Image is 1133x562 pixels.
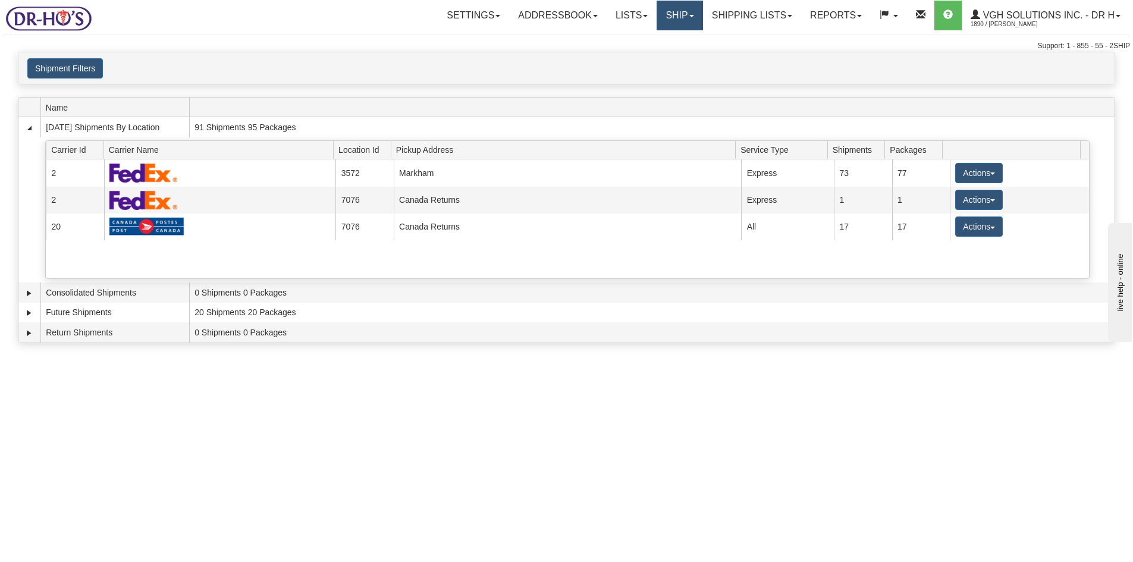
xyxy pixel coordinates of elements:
span: VGH Solutions Inc. - Dr H [980,10,1115,20]
td: 7076 [335,187,393,214]
td: 20 Shipments 20 Packages [189,303,1115,323]
a: VGH Solutions Inc. - Dr H 1890 / [PERSON_NAME] [962,1,1129,30]
td: 91 Shipments 95 Packages [189,117,1115,137]
span: Name [46,98,189,117]
img: FedEx Express® [109,190,178,210]
a: Settings [438,1,509,30]
td: 3572 [335,159,393,186]
td: 0 Shipments 0 Packages [189,282,1115,303]
td: Consolidated Shipments [40,282,189,303]
button: Shipment Filters [27,58,103,79]
td: 20 [46,214,103,240]
span: Pickup Address [396,140,736,159]
a: Reports [801,1,871,30]
td: 2 [46,159,103,186]
td: Canada Returns [394,214,742,240]
td: 7076 [335,214,393,240]
td: 77 [892,159,950,186]
td: 2 [46,187,103,214]
span: Service Type [740,140,827,159]
td: Express [741,159,834,186]
div: live help - online [9,10,110,19]
span: Carrier Name [109,140,334,159]
td: 73 [834,159,892,186]
td: 17 [892,214,950,240]
span: Carrier Id [51,140,103,159]
a: Addressbook [509,1,607,30]
button: Actions [955,190,1003,210]
a: Expand [23,287,35,299]
a: Expand [23,307,35,319]
span: Location Id [338,140,391,159]
td: Canada Returns [394,187,742,214]
span: Shipments [833,140,885,159]
a: Shipping lists [703,1,801,30]
img: Canada Post [109,217,184,236]
td: 0 Shipments 0 Packages [189,322,1115,343]
td: All [741,214,834,240]
span: Packages [890,140,942,159]
td: [DATE] Shipments By Location [40,117,189,137]
a: Lists [607,1,657,30]
a: Collapse [23,122,35,134]
td: 1 [834,187,892,214]
iframe: chat widget [1106,220,1132,341]
img: FedEx [109,163,178,183]
button: Actions [955,216,1003,237]
a: Ship [657,1,702,30]
td: Future Shipments [40,303,189,323]
img: logo1890.jpg [3,3,94,33]
td: Return Shipments [40,322,189,343]
td: 1 [892,187,950,214]
td: Express [741,187,834,214]
button: Actions [955,163,1003,183]
span: 1890 / [PERSON_NAME] [971,18,1060,30]
td: 17 [834,214,892,240]
td: Markham [394,159,742,186]
div: Support: 1 - 855 - 55 - 2SHIP [3,41,1130,51]
a: Expand [23,327,35,339]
